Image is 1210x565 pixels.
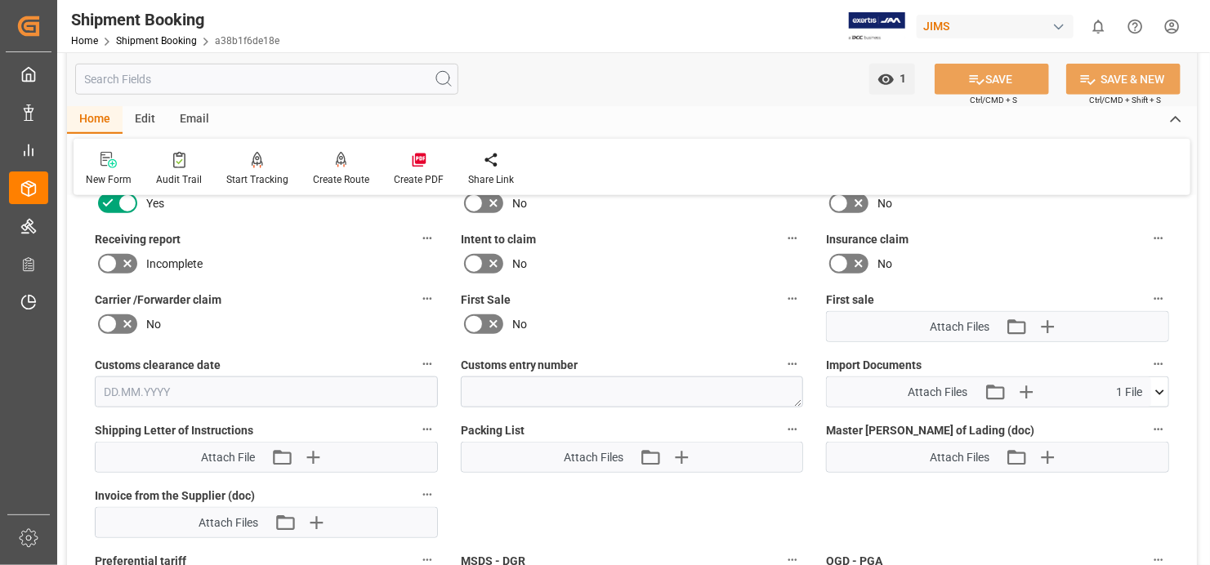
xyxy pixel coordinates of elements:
button: open menu [869,64,915,95]
span: Incomplete [146,256,203,273]
span: 1 File [1116,384,1142,401]
span: Attach Files [930,318,989,336]
div: Share Link [468,172,514,187]
span: Receiving report [95,231,181,248]
button: Shipping Letter of Instructions [417,419,438,440]
button: SAVE & NEW [1066,64,1181,95]
div: Edit [123,106,167,134]
span: Attach Files [930,449,989,466]
span: Attach File [201,449,255,466]
div: JIMS [917,15,1074,38]
button: Help Center [1117,8,1154,45]
span: Carrier /Forwarder claim [95,291,221,309]
span: Insurance claim [826,231,909,248]
span: No [512,316,527,333]
span: Packing List [461,422,525,439]
button: JIMS [917,11,1080,42]
div: Home [67,106,123,134]
span: No [512,256,527,273]
button: Carrier /Forwarder claim [417,288,438,309]
span: Intent to claim [461,231,536,248]
button: First Sale [782,288,803,309]
span: No [146,316,161,333]
span: Attach Files [199,514,258,532]
a: Home [71,35,98,47]
div: Audit Trail [156,172,202,187]
div: Create PDF [394,172,444,187]
button: First sale [1148,288,1169,309]
button: Invoice from the Supplier (doc) [417,484,438,505]
span: First sale [826,291,874,309]
div: Create Route [313,172,369,187]
span: Attach Files [909,384,968,401]
button: Receiving report [417,228,438,249]
span: Customs clearance date [95,357,221,374]
span: Invoice from the Supplier (doc) [95,487,255,505]
div: Shipment Booking [71,7,279,32]
span: 1 [895,72,907,85]
span: No [877,256,892,273]
span: No [877,195,892,212]
div: New Form [86,172,132,187]
button: show 0 new notifications [1080,8,1117,45]
span: First Sale [461,291,511,309]
span: Master [PERSON_NAME] of Lading (doc) [826,422,1034,439]
button: Intent to claim [782,228,803,249]
span: No [512,195,527,212]
div: Email [167,106,221,134]
button: Customs entry number [782,354,803,375]
span: Ctrl/CMD + S [970,94,1017,106]
input: Search Fields [75,64,458,95]
span: Shipping Letter of Instructions [95,422,253,439]
span: Import Documents [826,357,922,374]
button: Customs clearance date [417,354,438,375]
span: Customs entry number [461,357,578,374]
a: Shipment Booking [116,35,197,47]
input: DD.MM.YYYY [95,376,438,407]
span: Yes [146,195,164,212]
span: Attach Files [564,449,623,466]
button: Insurance claim [1148,228,1169,249]
button: Packing List [782,419,803,440]
div: Start Tracking [226,172,288,187]
button: Import Documents [1148,354,1169,375]
span: Ctrl/CMD + Shift + S [1089,94,1161,106]
button: Master [PERSON_NAME] of Lading (doc) [1148,419,1169,440]
button: SAVE [935,64,1049,95]
img: Exertis%20JAM%20-%20Email%20Logo.jpg_1722504956.jpg [849,12,905,41]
